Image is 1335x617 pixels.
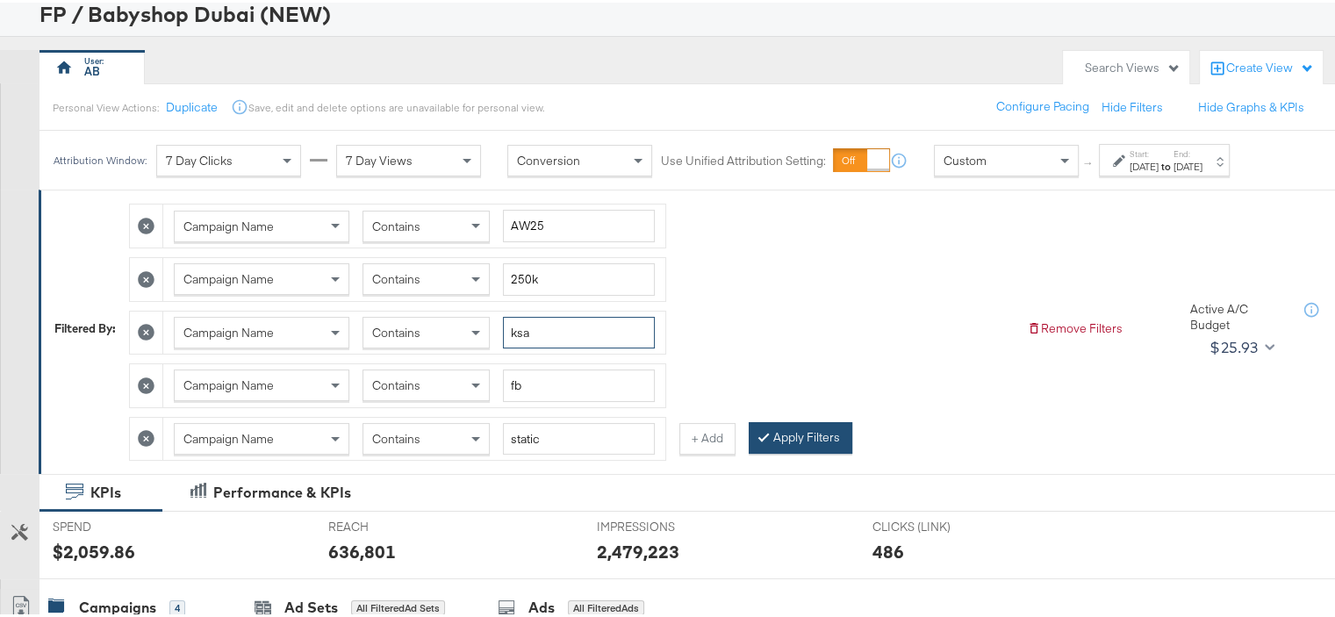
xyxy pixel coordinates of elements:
[328,536,396,562] div: 636,801
[679,420,736,452] button: + Add
[503,314,655,347] input: Enter a search term
[346,150,413,166] span: 7 Day Views
[1102,97,1163,113] button: Hide Filters
[661,150,826,167] label: Use Unified Attribution Setting:
[183,375,274,391] span: Campaign Name
[1159,157,1174,170] strong: to
[597,536,679,562] div: 2,479,223
[79,595,156,615] div: Campaigns
[53,516,184,533] span: SPEND
[503,420,655,453] input: Enter a search term
[503,367,655,399] input: Enter a search term
[84,61,100,77] div: AB
[1130,157,1159,171] div: [DATE]
[749,420,852,451] button: Apply Filters
[372,322,420,338] span: Contains
[54,318,116,334] div: Filtered By:
[213,480,351,500] div: Performance & KPIs
[984,89,1102,120] button: Configure Pacing
[183,322,274,338] span: Campaign Name
[169,598,185,613] div: 4
[1174,146,1202,157] label: End:
[597,516,729,533] span: IMPRESSIONS
[503,207,655,240] input: Enter a search term
[372,269,420,284] span: Contains
[517,150,580,166] span: Conversion
[183,216,274,232] span: Campaign Name
[53,98,159,112] div: Personal View Actions:
[872,536,903,562] div: 486
[90,480,121,500] div: KPIs
[503,261,655,293] input: Enter a search term
[372,375,420,391] span: Contains
[1202,331,1278,359] button: $25.93
[328,516,460,533] span: REACH
[166,97,218,113] button: Duplicate
[284,595,338,615] div: Ad Sets
[1085,57,1181,74] div: Search Views
[166,150,233,166] span: 7 Day Clicks
[248,98,544,112] div: Save, edit and delete options are unavailable for personal view.
[351,598,445,613] div: All Filtered Ad Sets
[1209,332,1258,358] div: $25.93
[372,428,420,444] span: Contains
[183,269,274,284] span: Campaign Name
[372,216,420,232] span: Contains
[1174,157,1202,171] div: [DATE]
[528,595,555,615] div: Ads
[944,150,987,166] span: Custom
[1027,318,1123,334] button: Remove Filters
[568,598,644,613] div: All Filtered Ads
[53,536,135,562] div: $2,059.86
[1080,158,1097,164] span: ↑
[183,428,274,444] span: Campaign Name
[872,516,1003,533] span: CLICKS (LINK)
[1190,298,1287,331] div: Active A/C Budget
[1198,97,1304,113] button: Hide Graphs & KPIs
[53,152,147,164] div: Attribution Window:
[1130,146,1159,157] label: Start:
[1226,57,1314,75] div: Create View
